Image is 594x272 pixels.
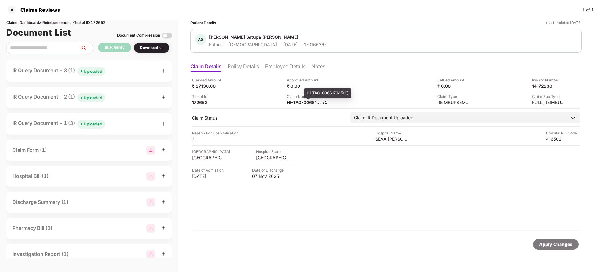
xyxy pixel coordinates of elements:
div: Hospital Pin Code [546,130,580,136]
div: [PERSON_NAME] Satupa [PERSON_NAME] [209,34,298,40]
div: Date of Discharge [252,167,286,173]
div: Hospital State [256,149,290,155]
div: 07 Nov 2025 [252,173,286,179]
li: Policy Details [228,63,259,72]
div: Claim Type [437,94,471,99]
div: Apply Changes [539,241,572,248]
span: plus [161,226,166,230]
div: HI-TAG-006617345(0) [304,88,351,98]
div: 416502 [546,136,580,142]
div: Claims Reviews [17,7,60,13]
div: ₹ 27,130.00 [192,83,226,89]
div: Reason For Hospitalisation [192,130,238,136]
img: svg+xml;base64,PHN2ZyBpZD0iRHJvcGRvd24tMzJ4MzIiIHhtbG5zPSJodHRwOi8vd3d3LnczLm9yZy8yMDAwL3N2ZyIgd2... [158,46,163,50]
div: Father [209,42,222,47]
div: Settled Amount [437,77,471,83]
div: Claim IR Document Uploaded [354,114,413,121]
div: ₹ 0.00 [287,83,321,89]
div: [GEOGRAPHIC_DATA] [256,155,290,160]
img: svg+xml;base64,PHN2ZyBpZD0iVG9nZ2xlLTMyeDMyIiB4bWxucz0iaHR0cDovL3d3dy53My5vcmcvMjAwMC9zdmciIHdpZH... [162,31,172,41]
div: AS [195,34,206,45]
span: plus [161,69,166,73]
img: svg+xml;base64,PHN2ZyBpZD0iR3JvdXBfMjg4MTMiIGRhdGEtbmFtZT0iR3JvdXAgMjg4MTMiIHhtbG5zPSJodHRwOi8vd3... [146,172,155,181]
span: search [80,46,93,50]
li: Employee Details [265,63,305,72]
div: Claim Sub Type [532,94,566,99]
div: Uploaded [84,68,102,74]
span: plus [161,147,166,152]
span: plus [161,95,166,99]
div: 1 of 1 [582,7,594,13]
span: plus [161,252,166,256]
div: Patient Details [190,20,216,26]
div: Investigation Report (1) [12,250,68,258]
span: plus [161,173,166,178]
img: svg+xml;base64,PHN2ZyBpZD0iRWRpdC0zMngzMiIgeG1sbnM9Imh0dHA6Ly93d3cudzMub3JnLzIwMDAvc3ZnIiB3aWR0aD... [322,99,327,104]
div: HI-TAG-006617345(0) [287,99,321,105]
div: [GEOGRAPHIC_DATA] [192,149,230,155]
div: Document Compression [117,33,160,38]
div: FULL_REIMBURSEMENT [532,99,566,105]
div: Inward Number [532,77,566,83]
div: Approved Amount [287,77,321,83]
div: Ticket Id [192,94,226,99]
div: Claim Form (1) [12,146,47,154]
div: IR Query Document - 2 (1) [12,93,105,102]
div: Claim Status [192,115,344,121]
div: [DEMOGRAPHIC_DATA] [229,42,277,47]
div: ? [192,136,226,142]
div: Uploaded [84,94,102,101]
div: 172652 [192,99,226,105]
img: svg+xml;base64,PHN2ZyBpZD0iR3JvdXBfMjg4MTMiIGRhdGEtbmFtZT0iR3JvdXAgMjg4MTMiIHhtbG5zPSJodHRwOi8vd3... [146,198,155,207]
div: Hospital Bill (1) [12,172,49,180]
img: downArrowIcon [570,115,576,121]
div: Claimed Amount [192,77,226,83]
div: IR Query Document - 3 (1) [12,67,105,76]
div: 17016636F [304,42,327,47]
div: Pharmacy Bill (1) [12,224,52,232]
div: REIMBURSEMENT [437,99,471,105]
div: Bulk Verify [105,45,124,50]
li: Notes [312,63,325,72]
div: Claim Number [287,94,327,99]
h1: Document List [6,26,71,39]
img: svg+xml;base64,PHN2ZyBpZD0iR3JvdXBfMjg4MTMiIGRhdGEtbmFtZT0iR3JvdXAgMjg4MTMiIHhtbG5zPSJodHRwOi8vd3... [146,146,155,155]
div: SEVA [PERSON_NAME] HOSPITAL [375,136,409,142]
div: [GEOGRAPHIC_DATA] [192,155,226,160]
div: *Last Updated [DATE] [545,20,582,26]
div: Uploaded [84,121,102,127]
div: Download [140,45,163,51]
li: Claim Details [190,63,221,72]
div: 14172230 [532,83,566,89]
div: Hospital Name [375,130,409,136]
div: ₹ 0.00 [437,83,471,89]
span: plus [161,122,166,126]
div: IR Query Document - 1 (3) [12,119,105,128]
div: [DATE] [283,42,298,47]
img: svg+xml;base64,PHN2ZyBpZD0iR3JvdXBfMjg4MTMiIGRhdGEtbmFtZT0iR3JvdXAgMjg4MTMiIHhtbG5zPSJodHRwOi8vd3... [146,224,155,233]
span: plus [161,200,166,204]
div: Date of Admission [192,167,226,173]
div: Discharge Summary (1) [12,198,68,206]
img: svg+xml;base64,PHN2ZyBpZD0iR3JvdXBfMjg4MTMiIGRhdGEtbmFtZT0iR3JvdXAgMjg4MTMiIHhtbG5zPSJodHRwOi8vd3... [146,250,155,259]
div: Claims Dashboard > Reimbursement > Ticket ID 172652 [6,20,172,26]
button: search [80,42,93,54]
div: [DATE] [192,173,226,179]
